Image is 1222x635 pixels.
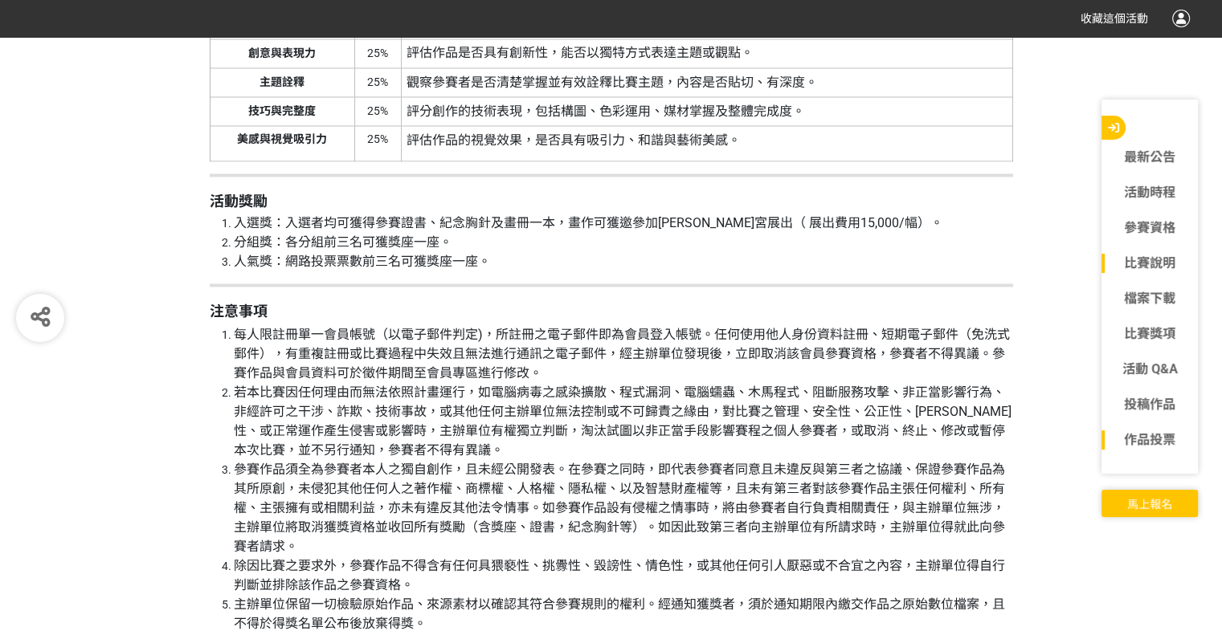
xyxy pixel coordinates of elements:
span: 投稿作品 [1124,397,1175,412]
td: 25% [354,68,401,97]
span: 除因比賽之要求外，參賽作品不得含有任何具猥褻性、挑釁性、毀謗性、情色性，或其他任何引人厭惡或不合宜之內容，主辦單位得自行判斷並排除該作品之參賽資格。 [234,557,1005,592]
a: 活動 Q&A [1101,360,1198,379]
span: 分組獎：各分組前三名可獲獎座一座。 [234,234,452,250]
td: 25% [354,97,401,126]
span: 參賽作品須全為參賽者本人之獨自創作，且未經公開發表。在參賽之同時，即代表參賽者同意且未違反與第三者之協議、保證參賽作品為其所原創，未侵犯其他任何人之著作權、商標權、人格權、隱私權、以及智慧財產權... [234,461,1005,553]
a: 活動時程 [1101,183,1198,202]
span: 人氣獎：網路投票票數前三名可獲獎座一座。 [234,254,491,269]
p: 美感與視覺吸引力 [215,131,349,148]
button: 馬上報名 [1101,490,1198,517]
th: 主題詮釋 [210,68,354,97]
a: 比賽說明 [1101,254,1198,273]
a: 作品投票 [1101,430,1198,450]
a: 檔案下載 [1101,289,1198,308]
span: 評估作品的視覺效果，是否具有吸引力、和諧與藝術美感。 [407,132,741,148]
th: 技巧與完整度 [210,97,354,126]
th: 創意與表現力 [210,39,354,67]
span: 主辦單位保留一切檢驗原始作品、來源素材以確認其符合參賽規則的權利。經通知獲獎者，須於通知期限內繳交作品之原始數位檔案，且不得於得獎名單公布後放棄得獎。 [234,596,1005,630]
span: 評估作品是否具有創新性，能否以獨特方式表達主題或觀點。 [407,45,754,60]
strong: 活動獎勵 [210,193,268,210]
p: 25% [359,131,396,148]
span: 收藏這個活動 [1081,12,1148,25]
td: 25% [354,39,401,67]
span: 若本比賽因任何理由而無法依照計畫運行，如電腦病毒之感染擴散、程式漏洞、電腦蠕蟲、木馬程式、阻斷服務攻擊、非正當影響行為、非經許可之干涉、詐欺、技術事故，或其他任何主辦單位無法控制或不可歸責之緣由... [234,384,1012,457]
span: 評分創作的技術表現，包括構圖、色彩運用、媒材掌握及整體完成度。 [407,104,805,119]
span: 入選獎：入選者均可獲得參賽證書、紀念胸針及畫冊一本，畫作可獲邀參加[PERSON_NAME]宮展出（ 展出費用15,000/幅）。 [234,215,943,230]
strong: 注意事項 [210,303,268,320]
span: 馬上報名 [1127,498,1172,511]
span: 每人限註冊單一會員帳號（以電子郵件判定)，所註冊之電子郵件即為會員登入帳號。任何使用他人身份資料註冊、短期電子郵件（免洗式郵件），有重複註冊或比賽過程中失效且無法進行通訊之電子郵件，經主辦單位發... [234,326,1010,380]
a: 比賽獎項 [1101,324,1198,344]
a: 參賽資格 [1101,218,1198,238]
span: 觀察參賽者是否清楚掌握並有效詮釋比賽主題，內容是否貼切、有深度。 [407,75,818,90]
a: 最新公告 [1101,148,1198,167]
